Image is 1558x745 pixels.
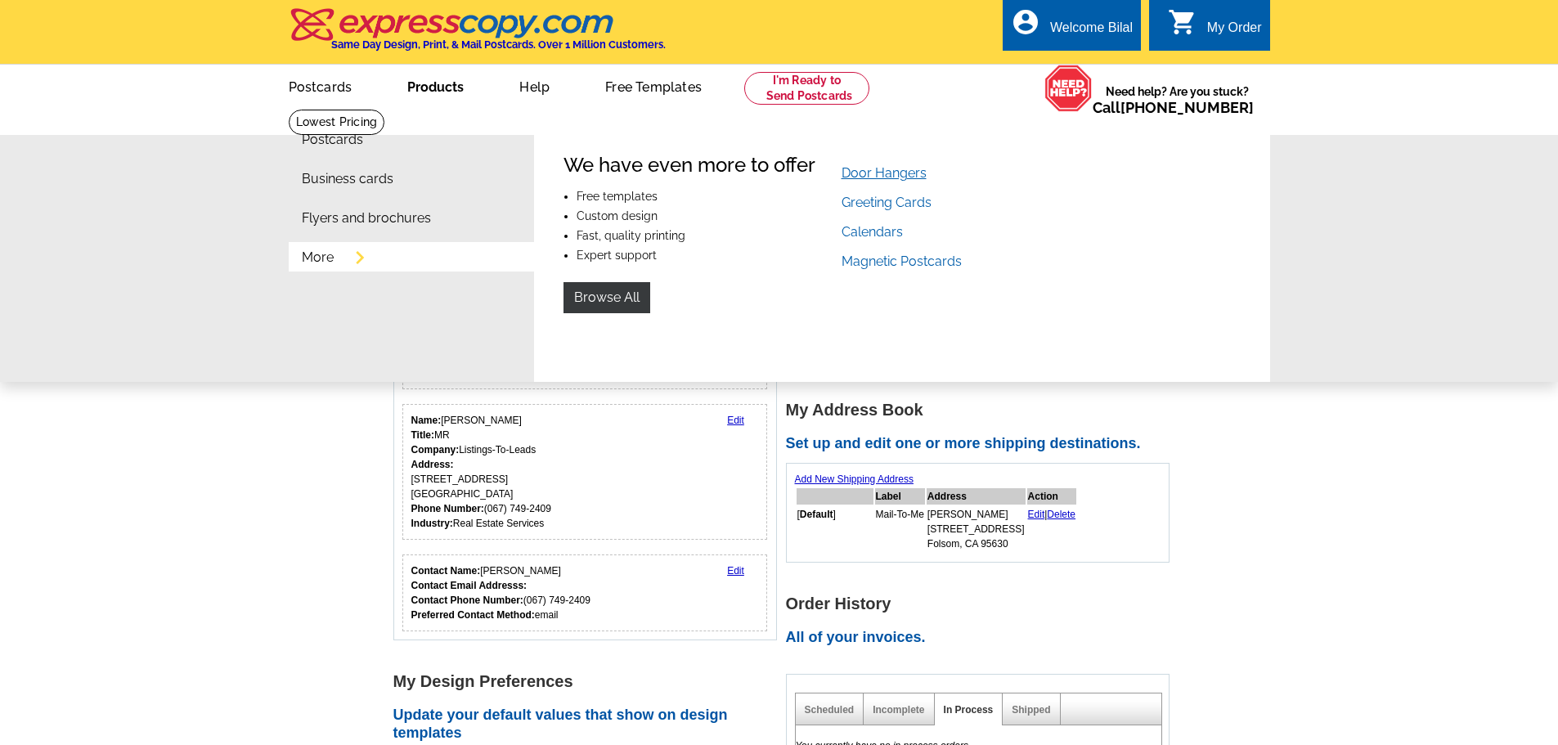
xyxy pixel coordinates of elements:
[411,415,442,426] strong: Name:
[411,580,528,591] strong: Contact Email Addresss:
[944,704,994,716] a: In Process
[411,609,535,621] strong: Preferred Contact Method:
[797,506,873,552] td: [ ]
[411,595,523,606] strong: Contact Phone Number:
[411,565,481,577] strong: Contact Name:
[1011,7,1040,37] i: account_circle
[411,503,484,514] strong: Phone Number:
[805,704,855,716] a: Scheduled
[786,595,1179,613] h1: Order History
[381,66,490,105] a: Products
[577,249,815,261] li: Expert support
[842,165,927,181] a: Door Hangers
[800,509,833,520] b: Default
[1120,99,1254,116] a: [PHONE_NUMBER]
[1047,509,1075,520] a: Delete
[1093,83,1262,116] span: Need help? Are you stuck?
[1027,506,1077,552] td: |
[875,488,925,505] th: Label
[727,415,744,426] a: Edit
[1207,20,1262,43] div: My Order
[786,435,1179,453] h2: Set up and edit one or more shipping destinations.
[875,506,925,552] td: Mail-To-Me
[1044,65,1093,112] img: help
[331,38,666,51] h4: Same Day Design, Print, & Mail Postcards. Over 1 Million Customers.
[302,173,393,186] a: Business cards
[577,210,815,222] li: Custom design
[411,429,434,441] strong: Title:
[927,488,1026,505] th: Address
[302,251,334,264] a: More
[411,444,460,456] strong: Company:
[411,413,551,531] div: [PERSON_NAME] MR Listings-To-Leads [STREET_ADDRESS] [GEOGRAPHIC_DATA] (067) 749-2409 Real Estate ...
[402,404,768,540] div: Your personal details.
[1093,99,1254,116] span: Call
[786,402,1179,419] h1: My Address Book
[927,506,1026,552] td: [PERSON_NAME] [STREET_ADDRESS] Folsom, CA 95630
[873,704,924,716] a: Incomplete
[1168,18,1262,38] a: shopping_cart My Order
[411,518,453,529] strong: Industry:
[411,459,454,470] strong: Address:
[1027,488,1077,505] th: Action
[842,224,903,240] a: Calendars
[795,473,914,485] a: Add New Shipping Address
[289,20,666,51] a: Same Day Design, Print, & Mail Postcards. Over 1 Million Customers.
[842,195,932,210] a: Greeting Cards
[402,554,768,631] div: Who should we contact regarding order issues?
[1168,7,1197,37] i: shopping_cart
[393,707,786,742] h2: Update your default values that show on design templates
[842,254,962,269] a: Magnetic Postcards
[393,673,786,690] h1: My Design Preferences
[1028,509,1045,520] a: Edit
[786,629,1179,647] h2: All of your invoices.
[577,230,815,241] li: Fast, quality printing
[563,154,815,177] h4: We have even more to offer
[263,66,379,105] a: Postcards
[1012,704,1050,716] a: Shipped
[1050,20,1133,43] div: Welcome Bilal
[493,66,576,105] a: Help
[411,563,590,622] div: [PERSON_NAME] (067) 749-2409 email
[302,212,431,225] a: Flyers and brochures
[579,66,728,105] a: Free Templates
[302,133,363,146] a: Postcards
[577,191,815,202] li: Free templates
[563,282,650,313] a: Browse All
[727,565,744,577] a: Edit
